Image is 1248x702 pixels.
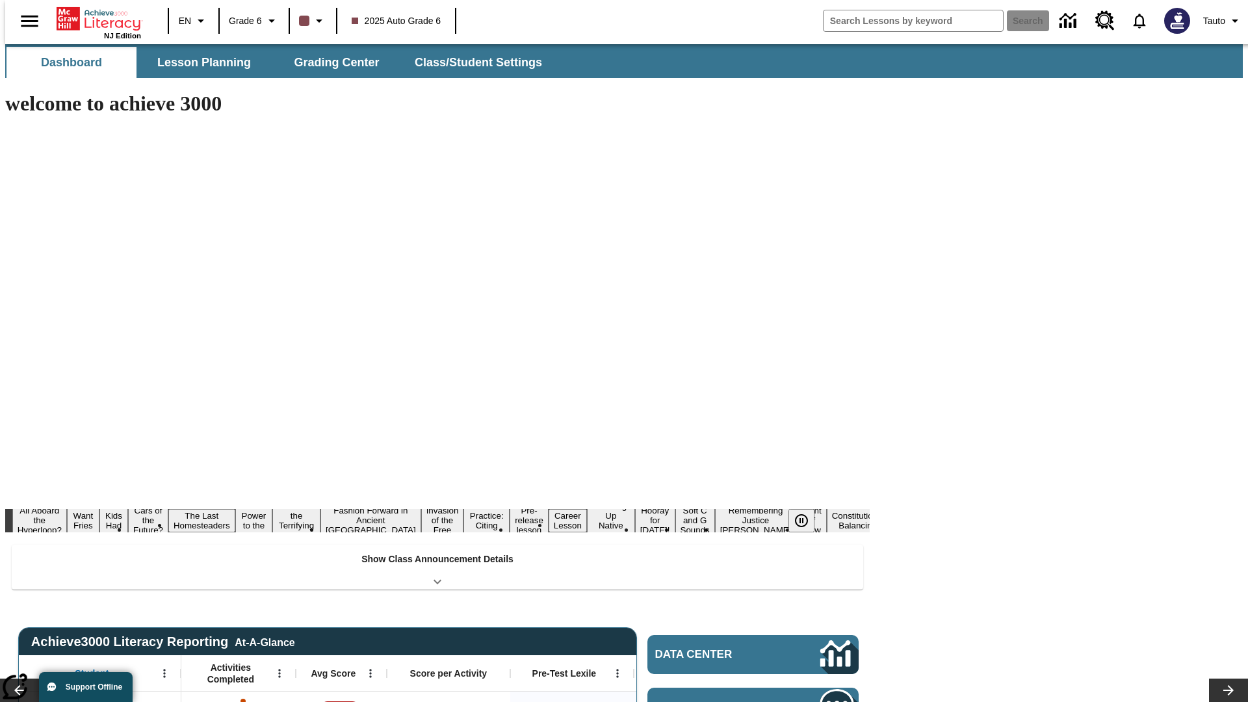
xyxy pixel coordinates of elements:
a: Home [57,6,141,32]
span: Tauto [1203,14,1225,28]
button: Slide 2 Do You Want Fries With That? [67,489,99,552]
button: Slide 15 Soft C and G Sounds [675,504,715,537]
button: Slide 8 Fashion Forward in Ancient Rome [320,504,421,537]
button: Select a new avatar [1156,4,1198,38]
button: Slide 7 Attack of the Terrifying Tomatoes [272,499,320,542]
span: Data Center [655,648,777,661]
button: Class/Student Settings [404,47,552,78]
div: At-A-Glance [235,634,294,649]
button: Support Offline [39,672,133,702]
div: SubNavbar [5,47,554,78]
button: Grading Center [272,47,402,78]
span: Activities Completed [188,662,274,685]
div: Home [57,5,141,40]
button: Dashboard [6,47,136,78]
button: Profile/Settings [1198,9,1248,32]
button: Open Menu [608,664,627,683]
button: Pause [788,509,814,532]
span: Pre-Test Lexile [532,668,597,679]
button: Slide 12 Career Lesson [549,509,587,532]
button: Slide 11 Pre-release lesson [510,504,549,537]
button: Language: EN, Select a language [173,9,214,32]
span: 2025 Auto Grade 6 [352,14,441,28]
button: Slide 9 The Invasion of the Free CD [421,494,464,547]
p: Show Class Announcement Details [361,552,513,566]
button: Open Menu [155,664,174,683]
span: NJ Edition [104,32,141,40]
button: Slide 13 Cooking Up Native Traditions [587,499,635,542]
button: Open Menu [270,664,289,683]
div: Pause [788,509,827,532]
a: Data Center [1052,3,1087,39]
button: Slide 14 Hooray for Constitution Day! [635,504,675,537]
a: Data Center [647,635,859,674]
button: Slide 1 All Aboard the Hyperloop? [12,504,67,537]
button: Grade: Grade 6, Select a grade [224,9,285,32]
a: Notifications [1123,4,1156,38]
button: Open Menu [361,664,380,683]
span: Grade 6 [229,14,262,28]
span: Avg Score [311,668,356,679]
button: Slide 10 Mixed Practice: Citing Evidence [463,499,510,542]
span: EN [179,14,191,28]
button: Lesson Planning [139,47,269,78]
button: Slide 3 Dirty Jobs Kids Had To Do [99,489,128,552]
button: Open side menu [10,2,49,40]
button: Class color is dark brown. Change class color [294,9,332,32]
h1: welcome to achieve 3000 [5,92,870,116]
button: Slide 6 Solar Power to the People [235,499,273,542]
span: Score per Activity [410,668,487,679]
button: Lesson carousel, Next [1209,679,1248,702]
span: Achieve3000 Literacy Reporting [31,634,295,649]
button: Slide 4 Cars of the Future? [128,504,168,537]
span: Support Offline [66,682,122,692]
div: Show Class Announcement Details [12,545,863,590]
span: Student [75,668,109,679]
button: Slide 16 Remembering Justice O'Connor [715,504,797,537]
input: search field [824,10,1003,31]
a: Resource Center, Will open in new tab [1087,3,1123,38]
button: Slide 5 The Last Homesteaders [168,509,235,532]
div: SubNavbar [5,44,1243,78]
img: Avatar [1164,8,1190,34]
button: Slide 18 The Constitution's Balancing Act [827,499,889,542]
